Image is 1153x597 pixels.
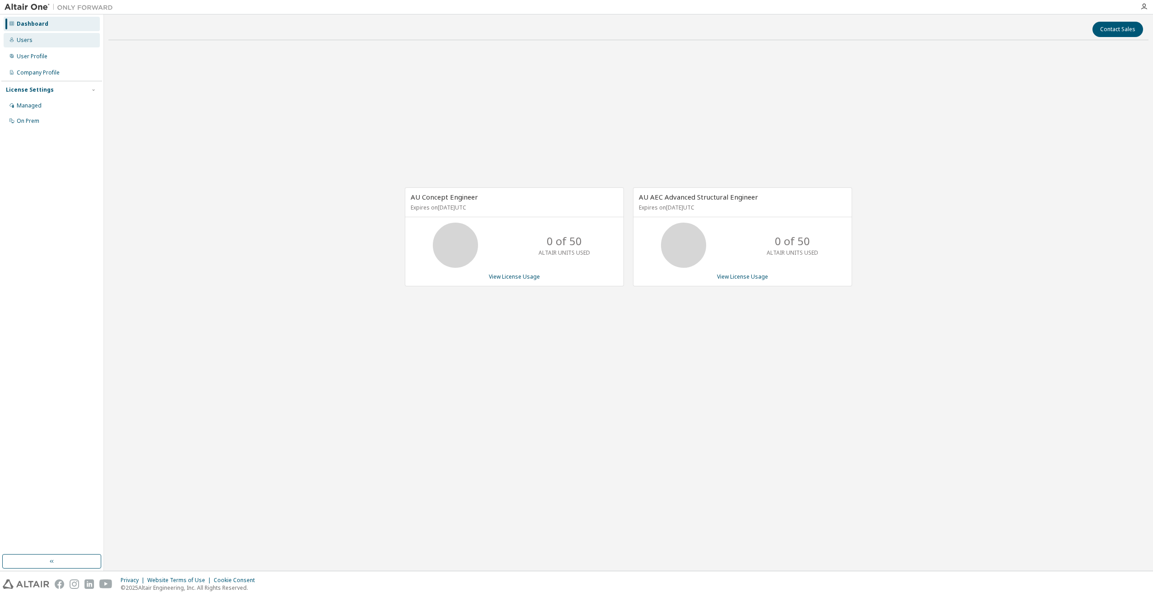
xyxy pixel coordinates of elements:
p: 0 of 50 [775,233,810,249]
p: 0 of 50 [547,233,582,249]
div: Cookie Consent [214,577,260,584]
button: Contact Sales [1092,22,1143,37]
a: View License Usage [717,273,768,280]
img: altair_logo.svg [3,579,49,589]
img: facebook.svg [55,579,64,589]
span: AU Concept Engineer [411,192,478,201]
img: linkedin.svg [84,579,94,589]
div: Dashboard [17,20,48,28]
p: ALTAIR UNITS USED [767,249,818,257]
span: AU AEC Advanced Structural Engineer [639,192,758,201]
div: Website Terms of Use [147,577,214,584]
p: ALTAIR UNITS USED [539,249,590,257]
div: License Settings [6,86,54,93]
div: Privacy [121,577,147,584]
div: User Profile [17,53,47,60]
img: instagram.svg [70,579,79,589]
div: Users [17,37,33,44]
a: View License Usage [489,273,540,280]
p: Expires on [DATE] UTC [411,204,616,211]
div: Company Profile [17,69,60,76]
img: Altair One [5,3,117,12]
p: Expires on [DATE] UTC [639,204,844,211]
img: youtube.svg [99,579,112,589]
div: Managed [17,102,42,109]
p: © 2025 Altair Engineering, Inc. All Rights Reserved. [121,584,260,592]
div: On Prem [17,117,39,125]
